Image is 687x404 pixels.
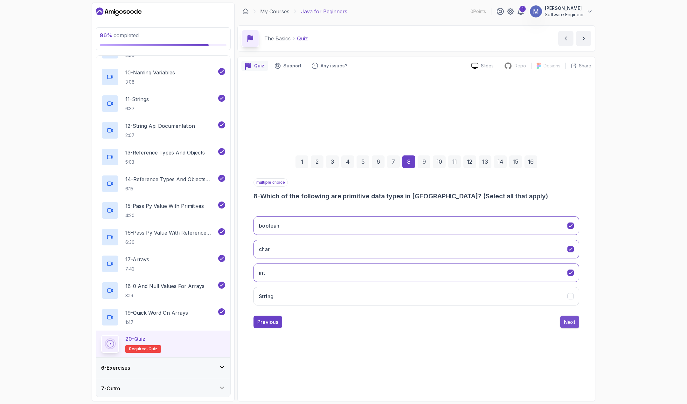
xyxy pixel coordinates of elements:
div: 5 [357,155,369,168]
button: quiz button [241,61,268,71]
p: 6:15 [125,186,217,192]
button: 11-Strings6:37 [101,95,225,113]
button: 7-Outro [96,378,230,399]
p: 3:19 [125,292,205,299]
div: 9 [418,155,430,168]
p: 20 - Quiz [125,335,145,343]
button: Previous [253,316,282,328]
p: Quiz [297,35,308,42]
button: previous content [558,31,573,46]
span: quiz [149,346,157,352]
h3: 7 - Outro [101,385,120,392]
div: 7 [387,155,400,168]
p: Designs [544,63,560,69]
button: boolean [253,216,579,235]
div: 16 [524,155,537,168]
div: 3 [326,155,339,168]
a: Slides [466,63,499,69]
a: Dashboard [96,7,142,17]
div: 12 [463,155,476,168]
p: 14 - Reference Types And Objects Diferences [125,175,217,183]
button: String [253,287,579,305]
button: Next [560,316,579,328]
p: multiple choice [253,178,288,187]
p: 15 - Pass Py Value With Primitives [125,202,204,210]
button: 17-Arrays7:42 [101,255,225,273]
img: user profile image [530,5,542,17]
p: 6:30 [125,239,217,245]
p: 12 - String Api Documentation [125,122,195,130]
button: 14-Reference Types And Objects Diferences6:15 [101,175,225,193]
p: Java for Beginners [301,8,347,15]
button: Share [566,63,591,69]
p: 16 - Pass Py Value With Reference Types [125,229,217,236]
p: Repo [515,63,526,69]
button: next content [576,31,591,46]
button: 12-String Api Documentation2:07 [101,121,225,139]
p: 13 - Reference Types And Objects [125,149,205,156]
h3: char [259,245,270,253]
p: 10 - Naming Variables [125,69,175,76]
a: Dashboard [242,8,249,15]
p: The Basics [264,35,291,42]
h3: 8 - Which of the following are primitive data types in [GEOGRAPHIC_DATA]? (Select all that apply) [253,192,579,201]
p: 7:42 [125,266,149,272]
button: char [253,240,579,258]
h3: String [259,292,274,300]
button: 16-Pass Py Value With Reference Types6:30 [101,228,225,246]
div: Next [564,318,575,326]
button: 6-Exercises [96,358,230,378]
p: 19 - Quick Word On Arrays [125,309,188,317]
span: completed [100,32,139,38]
p: Slides [481,63,494,69]
span: Required- [129,346,149,352]
h3: boolean [259,222,280,229]
div: 14 [494,155,507,168]
p: Share [579,63,591,69]
span: 86 % [100,32,112,38]
div: Previous [257,318,278,326]
button: 10-Naming Variables3:08 [101,68,225,86]
p: Quiz [254,63,264,69]
p: 0 Points [470,8,486,15]
p: 11 - Strings [125,95,149,103]
p: Software Engineer [545,11,584,18]
p: 18 - 0 And Null Values For Arrays [125,282,205,290]
button: 13-Reference Types And Objects5:03 [101,148,225,166]
button: 15-Pass Py Value With Primitives4:20 [101,202,225,219]
div: 1 [295,155,308,168]
div: 2 [311,155,323,168]
div: 8 [402,155,415,168]
div: 1 [519,6,526,12]
p: 5:03 [125,159,205,165]
h3: 6 - Exercises [101,364,130,372]
p: 17 - Arrays [125,256,149,263]
div: 13 [479,155,491,168]
p: 2:07 [125,132,195,139]
button: 18-0 And Null Values For Arrays3:19 [101,282,225,299]
button: Support button [271,61,305,71]
button: 19-Quick Word On Arrays1:47 [101,308,225,326]
div: 15 [509,155,522,168]
button: 20-QuizRequired-quiz [101,335,225,353]
a: My Courses [260,8,289,15]
div: 11 [448,155,461,168]
p: [PERSON_NAME] [545,5,584,11]
p: 1:47 [125,319,188,325]
button: int [253,264,579,282]
div: 6 [372,155,385,168]
h3: int [259,269,265,277]
p: 6:37 [125,106,149,112]
a: 1 [517,8,524,15]
button: Feedback button [308,61,351,71]
button: user profile image[PERSON_NAME]Software Engineer [530,5,593,18]
p: Support [283,63,302,69]
div: 4 [341,155,354,168]
p: Any issues? [321,63,347,69]
p: 3:08 [125,79,175,85]
div: 10 [433,155,446,168]
p: 4:20 [125,212,204,219]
